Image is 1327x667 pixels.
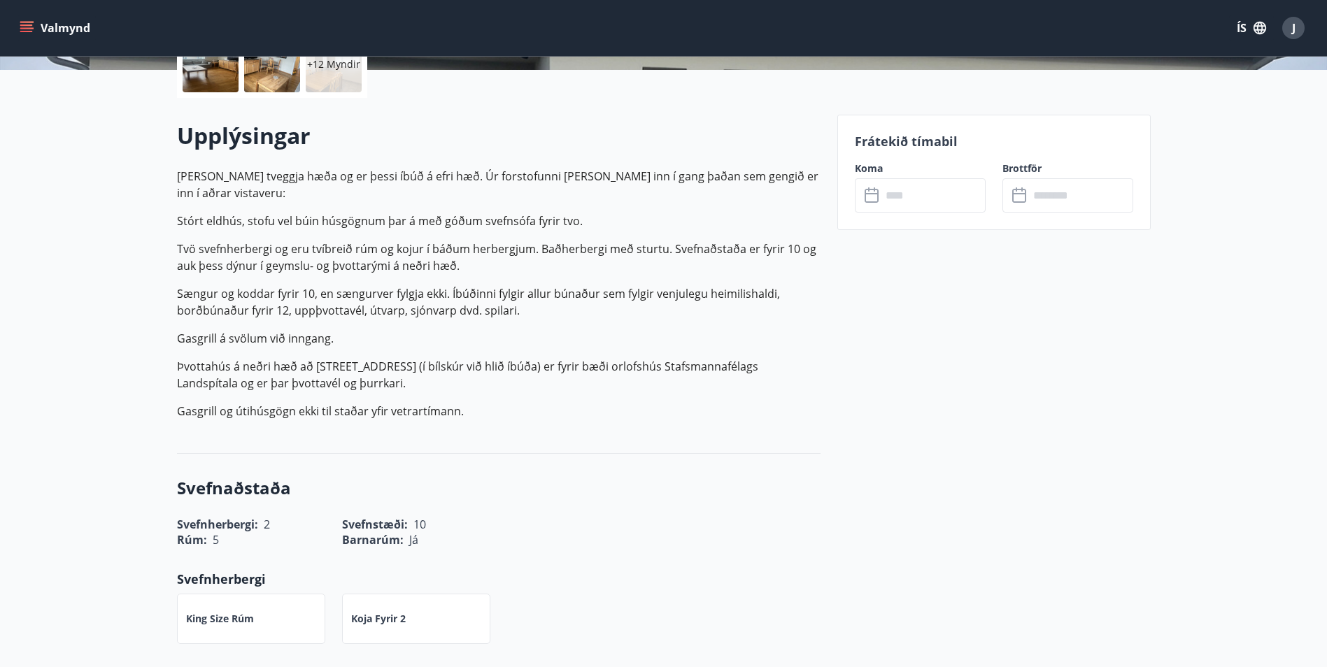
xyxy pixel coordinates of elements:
p: Tvö svefnherbergi og eru tvíbreið rúm og kojur í báðum herbergjum. Baðherbergi með sturtu. Svefna... [177,241,821,274]
label: Brottför [1002,162,1133,175]
button: menu [17,15,96,41]
button: ÍS [1229,15,1274,41]
p: Gasgrill og útihúsgögn ekki til staðar yfir vetrartímann. [177,403,821,419]
span: 5 [213,532,219,547]
p: +12 Myndir [307,57,360,71]
span: Rúm : [177,532,207,547]
p: Koja fyrir 2 [351,612,406,626]
span: Barnarúm : [342,532,404,547]
h2: Upplýsingar [177,120,821,151]
p: Stórt eldhús, stofu vel búin húsgögnum þar á með góðum svefnsófa fyrir tvo. [177,213,821,229]
p: King Size rúm [186,612,254,626]
p: [PERSON_NAME] tveggja hæða og er þessi íbúð á efri hæð. Úr forstofunni [PERSON_NAME] inn í gang þ... [177,168,821,201]
p: Þvottahús á neðri hæð að [STREET_ADDRESS] (í bílskúr við hlið íbúða) er fyrir bæði orlofshús Staf... [177,358,821,392]
p: Svefnherbergi [177,570,821,588]
span: Já [409,532,418,547]
button: J [1277,11,1310,45]
p: Frátekið tímabil [855,132,1133,150]
p: Sængur og koddar fyrir 10, en sængurver fylgja ekki. Íbúðinni fylgir allur búnaður sem fylgir ven... [177,285,821,319]
p: Gasgrill á svölum við inngang. [177,330,821,347]
label: Koma [855,162,986,175]
span: J [1292,20,1296,36]
h3: Svefnaðstaða [177,476,821,500]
